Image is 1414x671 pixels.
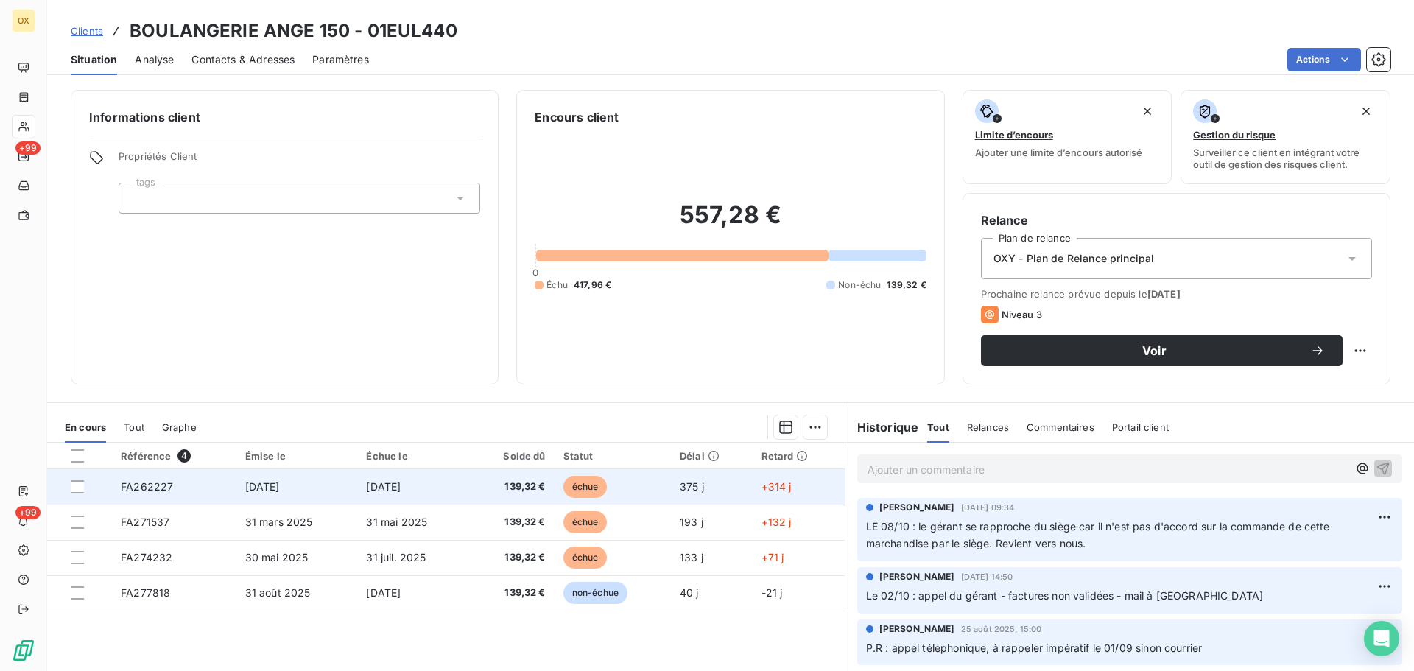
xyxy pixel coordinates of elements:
span: +132 j [761,516,792,528]
div: Solde dû [478,450,545,462]
button: Gestion du risqueSurveiller ce client en intégrant votre outil de gestion des risques client. [1181,90,1390,184]
h6: Historique [845,418,919,436]
span: 25 août 2025, 15:00 [961,625,1042,633]
span: Échu [546,278,568,292]
h3: BOULANGERIE ANGE 150 - 01EUL440 [130,18,457,44]
button: Actions [1287,48,1361,71]
span: Contacts & Adresses [191,52,295,67]
div: Open Intercom Messenger [1364,621,1399,656]
span: 4 [177,449,191,463]
span: 139,32 € [478,515,545,530]
span: Relances [967,421,1009,433]
span: 31 mars 2025 [245,516,313,528]
span: -21 j [761,586,783,599]
span: [DATE] [366,480,401,493]
span: 40 j [680,586,699,599]
div: Retard [761,450,836,462]
div: OX [12,9,35,32]
span: échue [563,476,608,498]
span: +99 [15,141,41,155]
span: Ajouter une limite d’encours autorisé [975,147,1142,158]
span: [DATE] [245,480,280,493]
span: 31 mai 2025 [366,516,427,528]
span: échue [563,547,608,569]
span: FA277818 [121,586,170,599]
span: +314 j [761,480,792,493]
span: 30 mai 2025 [245,551,309,563]
span: 31 juil. 2025 [366,551,426,563]
span: Tout [124,421,144,433]
span: [DATE] 09:34 [961,503,1015,512]
input: Ajouter une valeur [131,192,143,205]
span: FA271537 [121,516,169,528]
span: 139,32 € [478,586,545,600]
a: Clients [71,24,103,38]
button: Limite d’encoursAjouter une limite d’encours autorisé [963,90,1172,184]
span: Portail client [1112,421,1169,433]
span: 417,96 € [574,278,611,292]
div: Référence [121,449,228,463]
div: Statut [563,450,662,462]
span: 139,32 € [887,278,926,292]
span: Commentaires [1027,421,1094,433]
div: Émise le [245,450,349,462]
span: Le 02/10 : appel du gérant - factures non validées - mail à [GEOGRAPHIC_DATA] [866,589,1264,602]
span: P.R : appel téléphonique, à rappeler impératif le 01/09 sinon courrier [866,642,1203,654]
span: 139,32 € [478,479,545,494]
span: +71 j [761,551,784,563]
span: 139,32 € [478,550,545,565]
span: [PERSON_NAME] [879,501,955,514]
span: Non-échu [838,278,881,292]
h2: 557,28 € [535,200,926,245]
span: FA262227 [121,480,173,493]
span: Paramètres [312,52,369,67]
span: Surveiller ce client en intégrant votre outil de gestion des risques client. [1193,147,1378,170]
div: Délai [680,450,744,462]
h6: Relance [981,211,1372,229]
span: 375 j [680,480,704,493]
span: Situation [71,52,117,67]
span: 0 [532,267,538,278]
span: 133 j [680,551,703,563]
span: [DATE] [1147,288,1181,300]
span: Limite d’encours [975,129,1053,141]
span: LE 08/10 : le gérant se rapproche du siège car il n'est pas d'accord sur la commande de cette mar... [866,520,1333,549]
span: OXY - Plan de Relance principal [993,251,1155,266]
h6: Informations client [89,108,480,126]
span: Clients [71,25,103,37]
div: Échue le [366,450,460,462]
span: Gestion du risque [1193,129,1276,141]
span: [PERSON_NAME] [879,570,955,583]
span: Propriétés Client [119,150,480,171]
span: 193 j [680,516,703,528]
span: Graphe [162,421,197,433]
h6: Encours client [535,108,619,126]
span: échue [563,511,608,533]
span: FA274232 [121,551,172,563]
span: 31 août 2025 [245,586,311,599]
span: En cours [65,421,106,433]
span: [PERSON_NAME] [879,622,955,636]
span: Analyse [135,52,174,67]
span: Tout [927,421,949,433]
span: [DATE] [366,586,401,599]
span: non-échue [563,582,627,604]
span: Niveau 3 [1002,309,1042,320]
button: Voir [981,335,1343,366]
span: +99 [15,506,41,519]
span: Voir [999,345,1310,356]
span: [DATE] 14:50 [961,572,1013,581]
span: Prochaine relance prévue depuis le [981,288,1372,300]
img: Logo LeanPay [12,639,35,662]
